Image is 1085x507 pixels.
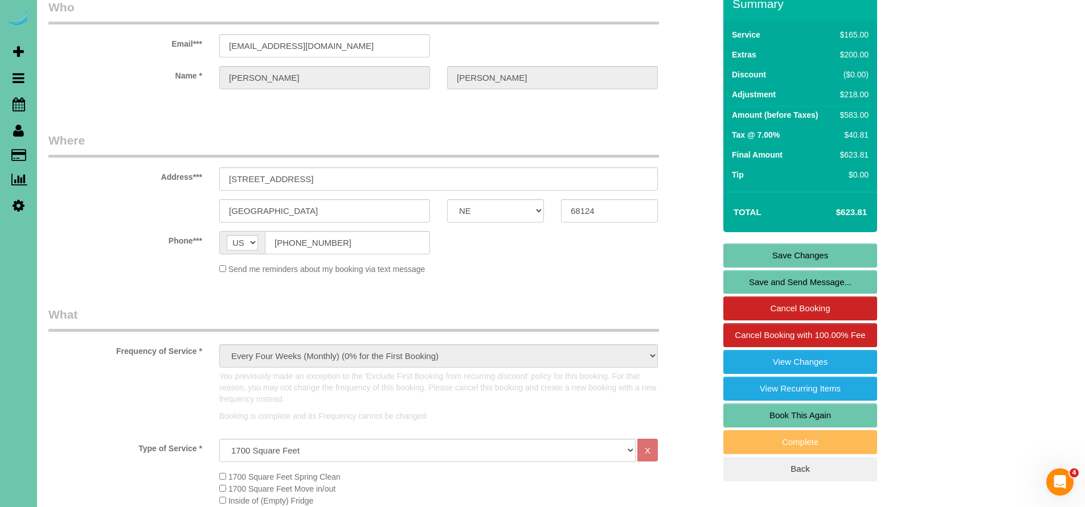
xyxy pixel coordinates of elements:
[228,484,335,493] span: 1700 Square Feet Move in/out
[836,49,869,60] div: $200.00
[40,66,211,81] label: Name *
[723,270,877,294] a: Save and Send Message...
[734,207,761,217] strong: Total
[836,169,869,180] div: $0.00
[1046,468,1074,496] iframe: Intercom live chat
[732,89,776,100] label: Adjustment
[228,496,313,505] span: Inside of (Empty) Fridge
[732,49,756,60] label: Extras
[836,129,869,141] div: $40.81
[1070,468,1079,477] span: 4
[732,149,783,160] label: Final Amount
[723,377,877,401] a: View Recurring Items
[802,208,867,217] h4: $623.81
[836,29,869,40] div: $165.00
[735,330,865,340] span: Cancel Booking with 100.00% Fee
[836,149,869,160] div: $623.81
[40,341,211,357] label: Frequency of Service *
[228,472,341,481] span: 1700 Square Feet Spring Clean
[732,129,780,141] label: Tax @ 7.00%
[7,11,30,27] img: Automaid Logo
[836,89,869,100] div: $218.00
[219,370,658,405] p: You previously made an exception to the 'Exclude First Booking from recurring discount' policy fo...
[732,69,766,80] label: Discount
[723,457,877,481] a: Back
[40,439,211,454] label: Type of Service *
[732,169,744,180] label: Tip
[228,265,425,274] span: Send me reminders about my booking via text message
[48,132,659,158] legend: Where
[732,109,818,121] label: Amount (before Taxes)
[723,244,877,267] a: Save Changes
[219,410,658,422] p: Booking is complete and its Frequency cannot be changed
[836,109,869,121] div: $583.00
[732,29,760,40] label: Service
[723,296,877,320] a: Cancel Booking
[836,69,869,80] div: ($0.00)
[723,350,877,374] a: View Changes
[48,306,659,332] legend: What
[723,403,877,427] a: Book This Again
[723,323,877,347] a: Cancel Booking with 100.00% Fee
